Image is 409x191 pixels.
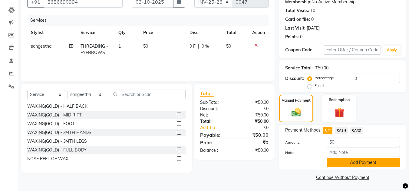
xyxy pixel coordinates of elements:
[285,65,313,71] div: Service Total:
[241,125,273,131] div: ₹0
[28,15,273,26] div: Services
[115,26,140,40] th: Qty
[307,25,320,31] div: [DATE]
[110,90,186,99] input: Search or Scan
[202,43,209,49] span: 0 %
[383,46,401,55] button: Apply
[327,138,400,147] input: Amount
[327,158,400,167] button: Add Payment
[27,121,74,127] div: WAXING(GOLD) - FOOT
[327,148,400,157] input: Add Note
[281,150,322,155] label: Note:
[27,129,91,136] div: WAXING(GOLD) - 3/4TH HANDS
[285,127,321,133] span: Payment Methods
[324,45,381,55] input: Enter Offer / Coupon Code
[140,26,186,40] th: Price
[196,106,234,112] div: Discount:
[285,34,299,40] div: Points:
[234,112,273,118] div: ₹50.00
[27,147,87,153] div: WAXING(GOLD) - FULL BODY
[300,34,302,40] div: 0
[249,26,269,40] th: Action
[198,43,199,49] span: |
[310,8,315,14] div: 10
[315,83,324,88] label: Fixed
[315,65,328,71] div: ₹50.00
[196,99,234,106] div: Sub Total:
[27,103,87,110] div: WAXING(GOLD) - HALF BACK
[31,43,51,49] span: sangeetha
[323,127,332,134] span: UPI
[27,26,77,40] th: Stylist
[223,26,249,40] th: Total
[27,138,87,145] div: WAXING(GOLD) - 3/4TH LEGS
[234,99,273,106] div: ₹50.00
[234,147,273,154] div: ₹50.00
[190,43,196,49] span: 0 F
[234,106,273,112] div: ₹0
[226,43,231,49] span: 50
[285,47,323,53] div: Coupon Code
[81,43,108,55] span: THREADING - EYEBROWS
[186,26,223,40] th: Disc
[285,75,304,82] div: Discount:
[27,112,81,118] div: WAXING(GOLD) - MID RIFT
[234,139,273,146] div: ₹0
[143,43,148,49] span: 50
[196,131,234,138] div: Payable:
[289,107,304,118] img: _cash.svg
[315,75,334,81] label: Percentage
[200,90,214,97] span: Total
[234,131,273,138] div: ₹50.00
[196,147,234,154] div: Balance :
[280,174,405,181] a: Continue Without Payment
[118,43,121,49] span: 1
[27,156,68,162] div: NOSE PEEL OF WAX
[281,140,322,145] label: Amount:
[331,106,348,119] img: _gift.svg
[196,118,234,125] div: Total:
[329,97,350,103] label: Redemption
[285,16,310,23] div: Card on file:
[335,127,348,134] span: CASH
[282,98,311,103] label: Manual Payment
[196,112,234,118] div: Net:
[311,16,314,23] div: 0
[234,118,273,125] div: ₹50.00
[196,125,241,131] a: Add Tip
[77,26,114,40] th: Service
[350,127,363,134] span: CARD
[285,8,309,14] div: Total Visits:
[285,25,305,31] div: Last Visit:
[196,139,234,146] div: Paid:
